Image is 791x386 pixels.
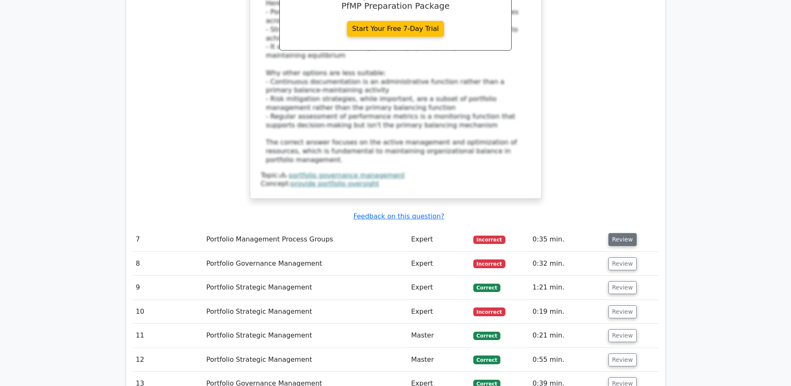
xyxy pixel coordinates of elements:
td: 0:21 min. [529,324,605,348]
td: Expert [408,300,470,324]
td: Expert [408,276,470,300]
a: Start Your Free 7-Day Trial [347,21,444,37]
div: Topic: [261,171,530,180]
td: 9 [133,276,203,300]
td: 7 [133,228,203,251]
td: Expert [408,252,470,276]
td: Portfolio Strategic Management [203,300,408,324]
td: Portfolio Management Process Groups [203,228,408,251]
button: Review [608,329,637,342]
td: Master [408,348,470,372]
td: 1:21 min. [529,276,605,300]
div: Concept: [261,180,530,188]
button: Review [608,305,637,318]
td: 0:19 min. [529,300,605,324]
td: Portfolio Strategic Management [203,324,408,348]
td: 0:55 min. [529,348,605,372]
td: 12 [133,348,203,372]
td: Expert [408,228,470,251]
span: Incorrect [473,307,505,316]
a: Feedback on this question? [353,212,444,220]
td: Portfolio Strategic Management [203,348,408,372]
td: 11 [133,324,203,348]
td: Portfolio Strategic Management [203,276,408,300]
span: Incorrect [473,259,505,268]
td: 0:35 min. [529,228,605,251]
span: Correct [473,356,500,364]
button: Review [608,281,637,294]
td: Portfolio Governance Management [203,252,408,276]
span: Incorrect [473,236,505,244]
td: 10 [133,300,203,324]
a: portfolio governance management [289,171,405,179]
button: Review [608,233,637,246]
button: Review [608,353,637,366]
span: Correct [473,332,500,340]
td: 0:32 min. [529,252,605,276]
span: Correct [473,284,500,292]
button: Review [608,257,637,270]
a: provide portfolio oversight [291,180,379,188]
td: Master [408,324,470,348]
td: 8 [133,252,203,276]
